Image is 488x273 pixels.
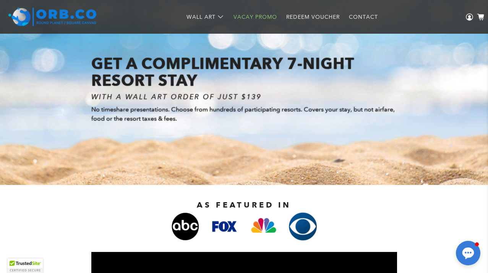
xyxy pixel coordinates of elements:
[282,7,344,27] a: Redeem Voucher
[91,106,395,122] span: No timeshare presentations. Choose from hundreds of participating resorts. Covers your stay, but ...
[229,7,282,27] a: Vacay Promo
[8,258,43,273] div: TrustedSite Certified
[344,7,383,27] a: Contact
[91,55,397,89] h1: GET A COMPLIMENTARY 7-NIGHT RESORT STAY
[456,241,480,265] button: Open chat window
[182,7,229,27] a: Wall Art
[65,200,424,209] h2: AS FEATURED IN
[91,93,261,101] i: WITH A WALL ART ORDER OF JUST $139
